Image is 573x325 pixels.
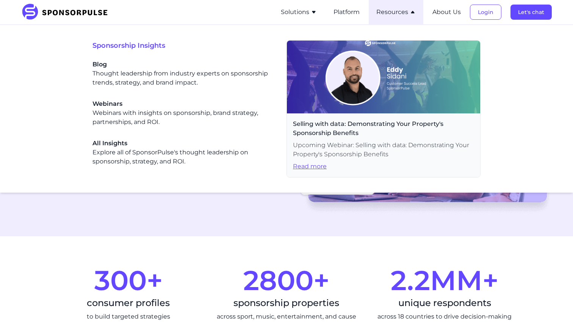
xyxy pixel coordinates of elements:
[372,297,518,309] div: unique respondents
[92,139,274,166] div: Explore all of SponsorPulse's thought leadership on sponsorship, strategy, and ROI.
[333,8,360,17] button: Platform
[92,99,274,108] span: Webinars
[293,141,474,159] span: Upcoming Webinar: Selling with data: Demonstrating Your Property's Sponsorship Benefits
[55,312,201,321] div: to build targeted strategies
[92,139,274,166] a: All InsightsExplore all of SponsorPulse's thought leadership on sponsorship, strategy, and ROI.
[286,40,481,177] a: Selling with data: Demonstrating Your Property's Sponsorship BenefitsUpcoming Webinar: Selling wi...
[372,267,518,294] div: 2.2MM+
[55,297,201,309] div: consumer profiles
[92,99,274,127] div: Webinars with insights on sponsorship, brand strategy, partnerships, and ROI.
[535,289,573,325] iframe: Chat Widget
[470,5,501,20] button: Login
[376,8,416,17] button: Resources
[432,8,461,17] button: About Us
[92,99,274,127] a: WebinarsWebinars with insights on sponsorship, brand strategy, partnerships, and ROI.
[55,267,201,294] div: 300+
[92,40,286,51] span: Sponsorship Insights
[432,9,461,16] a: About Us
[470,9,501,16] a: Login
[213,267,359,294] div: 2800+
[293,162,474,171] span: Read more
[21,4,113,20] img: SponsorPulse
[213,297,359,309] div: sponsorship properties
[510,5,552,20] button: Let's chat
[372,312,518,321] div: across 18 countries to drive decision-making
[293,119,474,138] span: Selling with data: Demonstrating Your Property's Sponsorship Benefits
[510,9,552,16] a: Let's chat
[92,139,274,148] span: All Insights
[92,60,274,87] div: Thought leadership from industry experts on sponsorship trends, strategy, and brand impact.
[92,60,274,87] a: BlogThought leadership from industry experts on sponsorship trends, strategy, and brand impact.
[281,8,317,17] button: Solutions
[92,60,274,69] span: Blog
[333,9,360,16] a: Platform
[213,312,359,321] div: across sport, music, entertainment, and cause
